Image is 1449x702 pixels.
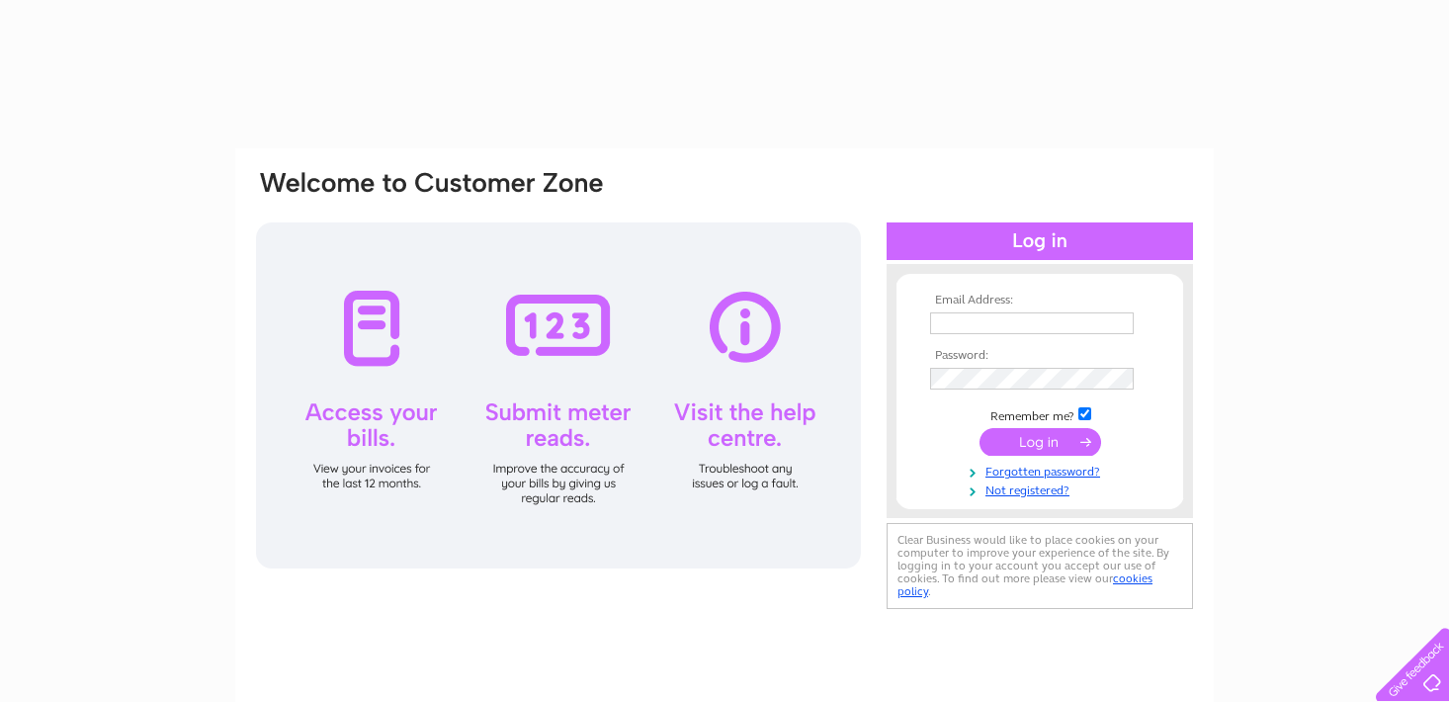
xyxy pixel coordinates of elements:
th: Password: [925,349,1154,363]
input: Submit [980,428,1101,456]
th: Email Address: [925,294,1154,307]
a: cookies policy [897,571,1152,598]
div: Clear Business would like to place cookies on your computer to improve your experience of the sit... [887,523,1193,609]
a: Not registered? [930,480,1154,498]
a: Forgotten password? [930,461,1154,480]
td: Remember me? [925,404,1154,424]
